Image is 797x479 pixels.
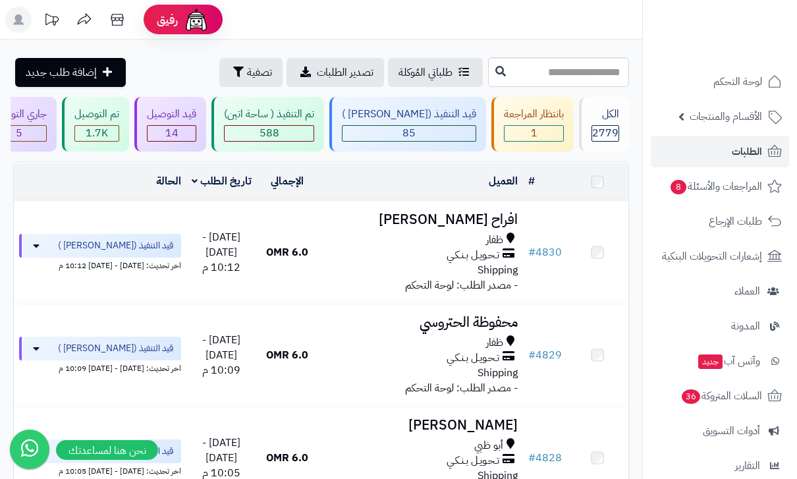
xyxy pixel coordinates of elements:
span: المدونة [731,317,760,335]
div: اخر تحديث: [DATE] - [DATE] 10:12 م [19,258,181,271]
a: طلباتي المُوكلة [388,58,483,87]
span: 588 [225,126,314,141]
span: الأقسام والمنتجات [690,107,762,126]
button: تصفية [219,58,283,87]
span: 1.7K [75,126,119,141]
a: العملاء [651,275,789,307]
a: العميل [489,173,518,189]
div: قيد التوصيل [147,107,196,122]
a: الحالة [156,173,181,189]
span: 1 [505,126,563,141]
div: اخر تحديث: [DATE] - [DATE] 10:09 م [19,360,181,374]
div: 1687 [75,126,119,141]
a: قيد التوصيل 14 [132,97,209,152]
div: تم التوصيل [74,107,119,122]
a: الإجمالي [271,173,304,189]
span: 14 [148,126,196,141]
span: # [528,347,536,363]
a: تم التنفيذ ( ساحة اتين) 588 [209,97,327,152]
a: طلبات الإرجاع [651,206,789,237]
span: 6.0 OMR [266,450,308,466]
span: 85 [343,126,476,141]
span: # [528,244,536,260]
div: الكل [591,107,619,122]
span: التقارير [735,457,760,475]
span: 6.0 OMR [266,347,308,363]
span: [DATE] - [DATE] 10:09 م [202,332,240,378]
div: اخر تحديث: [DATE] - [DATE] 10:05 م [19,463,181,477]
span: المراجعات والأسئلة [669,177,762,196]
span: قيد التنفيذ ([PERSON_NAME] ) [58,239,173,252]
span: الطلبات [732,142,762,161]
span: ظفار [486,335,503,351]
span: تصدير الطلبات [317,65,373,80]
span: رفيق [157,12,178,28]
span: 6.0 OMR [266,244,308,260]
a: تاريخ الطلب [192,173,252,189]
span: تـحـويـل بـنـكـي [447,248,499,263]
span: طلباتي المُوكلة [398,65,453,80]
span: # [528,450,536,466]
a: الكل2779 [576,97,632,152]
span: العملاء [734,282,760,300]
span: لوحة التحكم [713,72,762,91]
a: أدوات التسويق [651,415,789,447]
img: ai-face.png [183,7,209,33]
span: تـحـويـل بـنـكـي [447,351,499,366]
span: قيد التنفيذ ([PERSON_NAME] ) [58,342,173,355]
span: طلبات الإرجاع [709,212,762,231]
a: # [528,173,535,189]
span: جديد [698,354,723,369]
span: ظفار [486,233,503,248]
a: السلات المتروكة36 [651,380,789,412]
span: إشعارات التحويلات البنكية [662,247,762,266]
td: - مصدر الطلب: لوحة التحكم [318,202,523,304]
span: 2779 [592,126,618,141]
span: [DATE] - [DATE] 10:12 م [202,229,240,275]
span: Shipping [478,365,518,381]
span: قيد التنفيذ ([PERSON_NAME] ) [58,445,173,458]
span: السلات المتروكة [680,387,762,405]
a: المدونة [651,310,789,342]
a: #4830 [528,244,562,260]
a: بانتظار المراجعة 1 [489,97,576,152]
span: أدوات التسويق [703,422,760,440]
a: #4829 [528,347,562,363]
span: Shipping [478,262,518,278]
h3: [PERSON_NAME] [323,418,518,433]
span: تـحـويـل بـنـكـي [447,453,499,468]
span: تصفية [247,65,272,80]
a: تحديثات المنصة [35,7,68,36]
span: أبو ظبي [474,438,503,453]
a: تم التوصيل 1.7K [59,97,132,152]
h3: افراح [PERSON_NAME] [323,212,518,227]
div: تم التنفيذ ( ساحة اتين) [224,107,314,122]
div: بانتظار المراجعة [504,107,564,122]
span: إضافة طلب جديد [26,65,97,80]
div: قيد التنفيذ ([PERSON_NAME] ) [342,107,476,122]
span: 8 [671,180,686,194]
td: - مصدر الطلب: لوحة التحكم [318,304,523,407]
a: لوحة التحكم [651,66,789,98]
h3: محفوظة الحتروسي [323,315,518,330]
a: #4828 [528,450,562,466]
a: تصدير الطلبات [287,58,384,87]
a: إضافة طلب جديد [15,58,126,87]
a: وآتس آبجديد [651,345,789,377]
span: 36 [682,389,700,404]
a: إشعارات التحويلات البنكية [651,240,789,272]
span: وآتس آب [697,352,760,370]
a: قيد التنفيذ ([PERSON_NAME] ) 85 [327,97,489,152]
a: الطلبات [651,136,789,167]
a: المراجعات والأسئلة8 [651,171,789,202]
